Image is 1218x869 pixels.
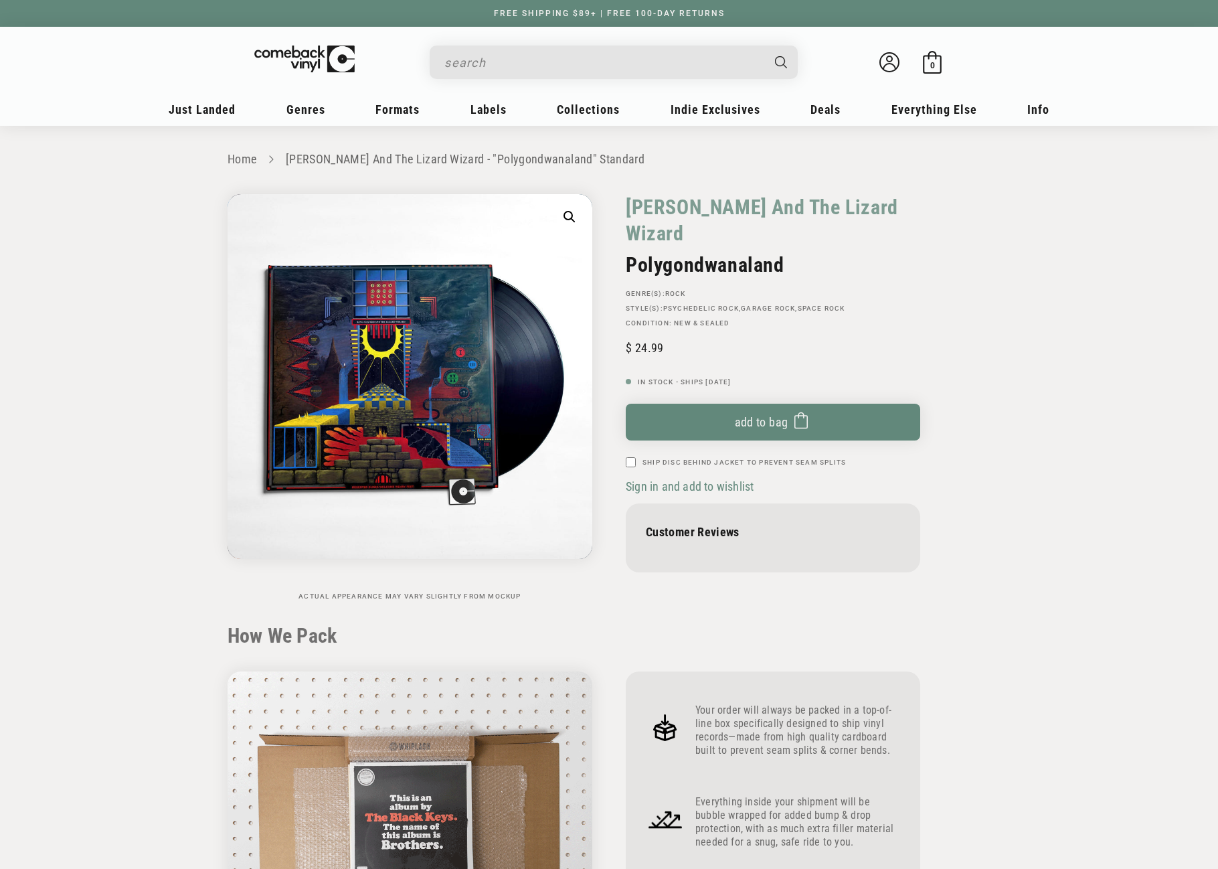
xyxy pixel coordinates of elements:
[626,479,754,493] span: Sign in and add to wishlist
[375,102,420,116] span: Formats
[626,479,758,494] button: Sign in and add to wishlist
[764,46,800,79] button: Search
[228,592,592,601] p: Actual appearance may vary slightly from mockup
[642,457,846,467] label: Ship Disc Behind Jacket To Prevent Seam Splits
[169,102,236,116] span: Just Landed
[741,305,795,312] a: Garage Rock
[891,102,977,116] span: Everything Else
[286,102,325,116] span: Genres
[798,305,845,312] a: Space Rock
[228,152,256,166] a: Home
[626,341,632,355] span: $
[646,800,685,839] img: Frame_4_1.png
[228,194,592,601] media-gallery: Gallery Viewer
[1027,102,1049,116] span: Info
[810,102,841,116] span: Deals
[626,305,920,313] p: STYLE(S): , ,
[444,49,762,76] input: search
[663,305,739,312] a: Psychedelic Rock
[930,60,935,70] span: 0
[665,290,686,297] a: Rock
[626,378,920,386] p: In Stock - Ships [DATE]
[557,102,620,116] span: Collections
[626,341,663,355] span: 24.99
[671,102,760,116] span: Indie Exclusives
[646,708,685,747] img: Frame_4.png
[626,194,920,246] a: [PERSON_NAME] And The Lizard Wizard
[430,46,798,79] div: Search
[626,253,920,276] h2: Polygondwanaland
[735,415,788,429] span: Add to bag
[646,525,900,539] p: Customer Reviews
[695,704,900,757] p: Your order will always be packed in a top-of-line box specifically designed to ship vinyl records...
[626,319,920,327] p: Condition: New & Sealed
[481,9,738,18] a: FREE SHIPPING $89+ | FREE 100-DAY RETURNS
[695,795,900,849] p: Everything inside your shipment will be bubble wrapped for added bump & drop protection, with as ...
[470,102,507,116] span: Labels
[228,150,990,169] nav: breadcrumbs
[228,624,990,648] h2: How We Pack
[286,152,644,166] a: [PERSON_NAME] And The Lizard Wizard - "Polygondwanaland" Standard
[626,290,920,298] p: GENRE(S):
[626,404,920,441] button: Add to bag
